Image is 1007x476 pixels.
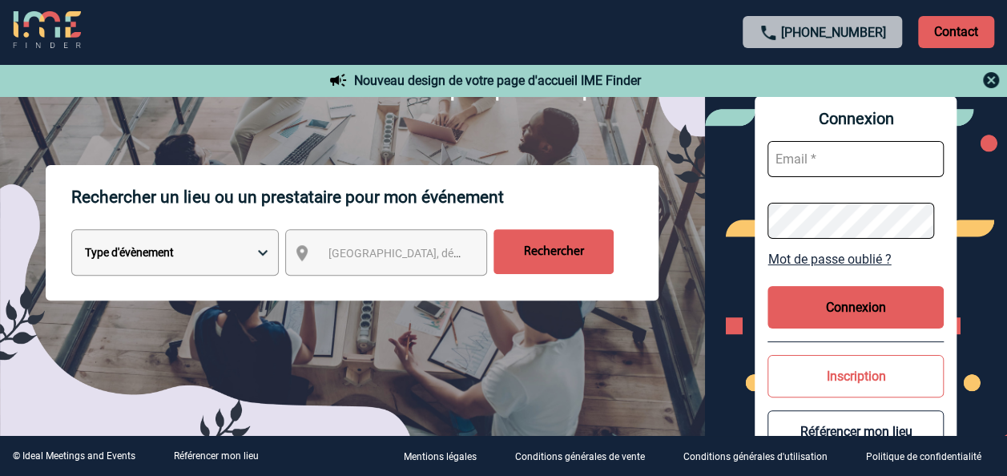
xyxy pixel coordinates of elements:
input: Email * [767,141,944,177]
button: Connexion [767,286,944,329]
a: Conditions générales de vente [502,449,671,464]
a: [PHONE_NUMBER] [781,25,886,40]
p: Mentions légales [404,452,477,463]
a: Mot de passe oublié ? [767,252,944,267]
a: Référencer mon lieu [174,450,259,462]
a: Mentions légales [391,449,502,464]
p: Conditions générales d'utilisation [683,452,828,463]
p: Rechercher un lieu ou un prestataire pour mon événement [71,165,659,229]
p: Politique de confidentialité [866,452,981,463]
button: Référencer mon lieu [767,410,944,453]
a: Politique de confidentialité [853,449,1007,464]
p: Conditions générales de vente [515,452,645,463]
p: Contact [918,16,994,48]
span: [GEOGRAPHIC_DATA], département, région... [328,247,550,260]
div: © Ideal Meetings and Events [13,450,135,462]
img: call-24-px.png [759,23,778,42]
input: Rechercher [493,229,614,274]
button: Inscription [767,355,944,397]
a: Conditions générales d'utilisation [671,449,853,464]
span: Connexion [767,109,944,128]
